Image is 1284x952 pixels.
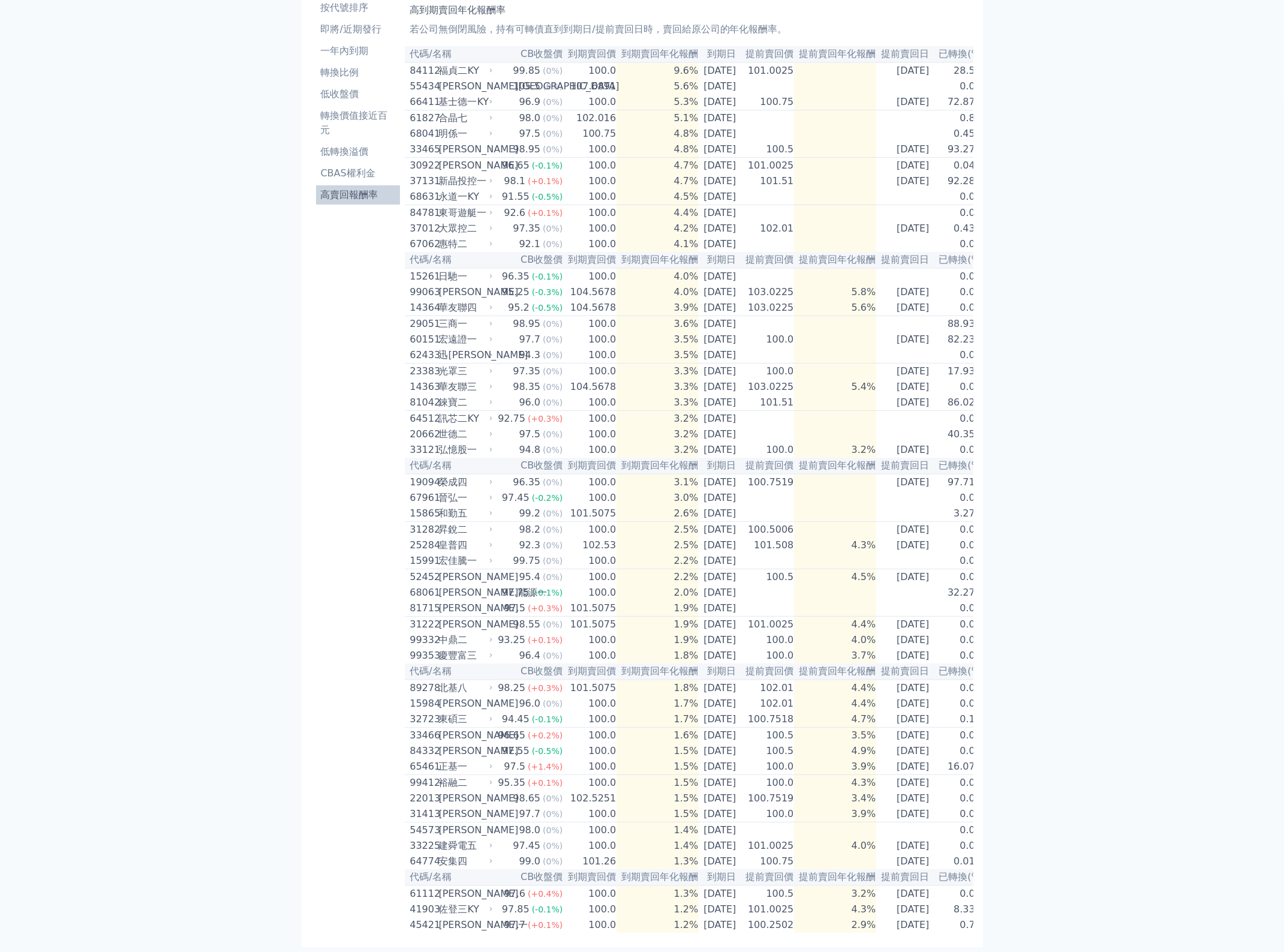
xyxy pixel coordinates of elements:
div: 98.35 [510,380,543,394]
td: [DATE] [699,379,741,395]
td: [DATE] [699,62,741,79]
td: 3.1% [617,474,699,490]
div: 37012 [410,221,435,236]
div: 61827 [410,111,435,125]
li: CBAS權利金 [316,166,401,181]
td: 3.3% [617,364,699,380]
td: 0.04% [934,158,985,174]
div: 92.75 [495,412,528,426]
div: 98.95 [510,317,543,331]
td: [DATE] [699,221,741,236]
div: 64512 [410,412,435,426]
td: 3.2% [617,427,699,442]
div: 基士德一KY [438,95,490,109]
th: 到期日 [699,46,741,62]
td: 100.0 [563,411,617,427]
td: 40.35% [934,427,985,442]
td: 5.4% [794,379,876,395]
div: 15865 [410,506,435,521]
div: 94.3 [517,348,543,362]
th: 到期賣回價 [563,46,617,62]
th: 提前賣回年化報酬 [794,458,876,474]
span: (0%) [543,430,563,439]
td: 100.0 [563,474,617,490]
div: 62433 [410,348,435,362]
td: [DATE] [699,364,741,380]
td: [DATE] [699,490,741,506]
td: [DATE] [876,395,934,411]
td: 100.75 [563,126,617,142]
td: [DATE] [876,94,934,110]
span: (-0.2%) [532,493,563,503]
td: 3.3% [617,379,699,395]
td: 0.0% [934,411,985,427]
div: [PERSON_NAME] [438,142,490,157]
th: 提前賣回日 [876,46,934,62]
span: (0%) [543,367,563,376]
th: 已轉換(%) [934,458,985,474]
div: 84781 [410,206,435,220]
td: 0.0% [934,347,985,364]
td: 0.0% [934,490,985,506]
td: 100.0 [563,221,617,236]
td: [DATE] [699,427,741,442]
td: 3.2% [794,442,876,458]
td: 4.8% [617,142,699,158]
td: 100.0 [741,442,794,458]
div: 96.9 [517,95,543,109]
span: (0%) [543,335,563,344]
span: (0%) [543,129,563,139]
td: 4.4% [617,205,699,221]
td: 100.0 [563,189,617,205]
div: 98.1 [501,174,528,188]
div: 世德二 [438,427,490,442]
div: 永道一KY [438,190,490,204]
li: 低收盤價 [316,87,401,101]
div: 新晶投控一 [438,174,490,188]
td: [DATE] [876,284,934,300]
td: [DATE] [699,236,741,252]
a: 一年內到期 [316,41,401,61]
td: [DATE] [699,142,741,158]
td: 5.1% [617,110,699,127]
td: 0.43% [934,221,985,236]
td: 4.8% [617,126,699,142]
th: 代碼/名稱 [405,252,495,268]
th: 到期日 [699,458,741,474]
td: 88.93% [934,316,985,332]
div: 訊芯二KY [438,412,490,426]
div: 105.5 [510,79,543,94]
td: [DATE] [699,395,741,411]
th: 到期賣回年化報酬 [617,46,699,62]
td: 28.5% [934,62,985,79]
td: 0.0% [934,300,985,316]
td: 100.0 [563,395,617,411]
th: 已轉換(%) [934,46,985,62]
li: 高賣回報酬率 [316,188,401,202]
div: 97.5 [517,427,543,442]
td: 17.93% [934,364,985,380]
div: 98.95 [510,142,543,157]
th: 代碼/名稱 [405,46,495,62]
div: [PERSON_NAME] [438,285,490,299]
td: 4.1% [617,236,699,252]
a: 轉換比例 [316,63,401,82]
td: [DATE] [699,94,741,110]
td: [DATE] [699,522,741,538]
td: 100.0 [563,332,617,347]
td: 3.2% [617,442,699,458]
div: 94.8 [517,443,543,457]
td: 100.7519 [741,474,794,490]
span: (0%) [543,445,563,455]
div: 23383 [410,364,435,379]
th: 到期賣回年化報酬 [617,252,699,268]
div: 60151 [410,332,435,347]
div: 東哥遊艇一 [438,206,490,220]
div: 96.65 [500,158,532,173]
td: 86.02% [934,395,985,411]
td: [DATE] [699,474,741,490]
th: 到期日 [699,252,741,268]
td: [DATE] [699,332,741,347]
td: 4.7% [617,173,699,189]
td: 0.0% [934,189,985,205]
